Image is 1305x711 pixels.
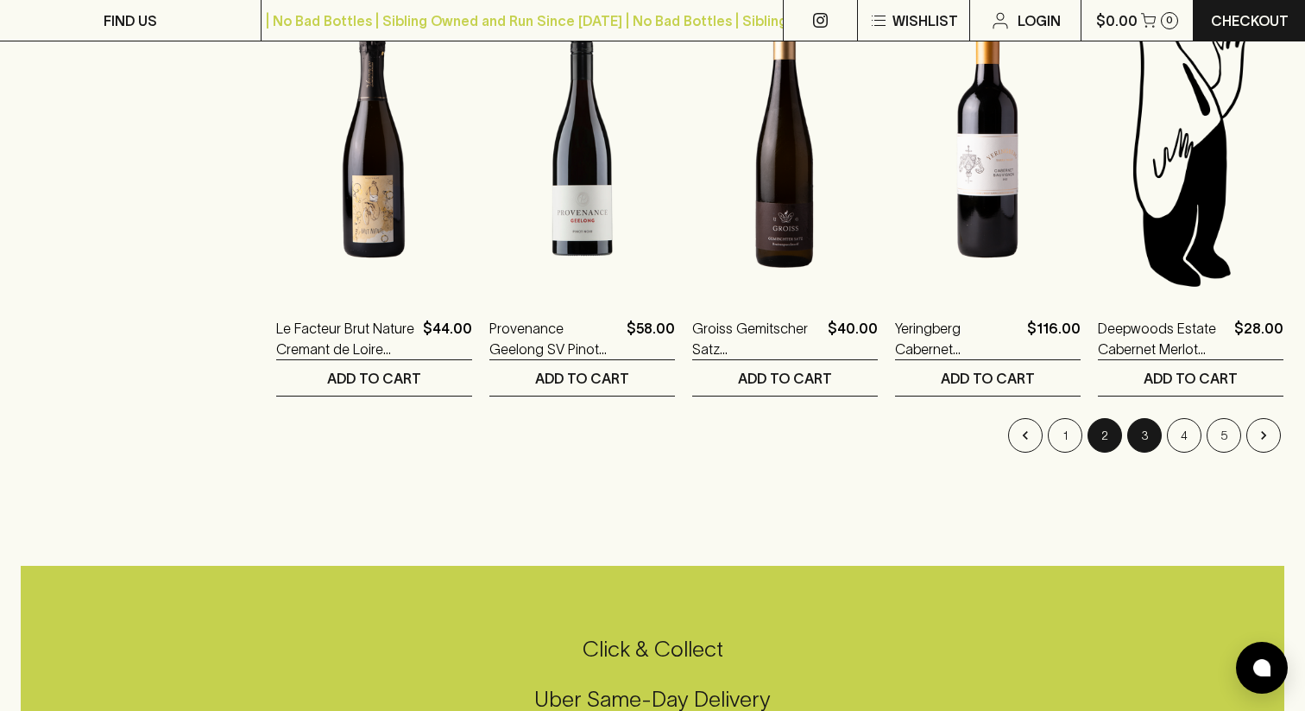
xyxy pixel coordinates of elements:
[1234,318,1283,359] p: $28.00
[1087,418,1122,453] button: page 2
[1246,418,1281,453] button: Go to next page
[1027,318,1081,359] p: $116.00
[276,318,416,359] a: Le Facteur Brut Nature Cremant de Loire 2023
[535,368,629,389] p: ADD TO CART
[1098,318,1227,359] a: Deepwoods Estate Cabernet Merlot 2020
[276,418,1283,453] nav: pagination navigation
[104,10,157,31] p: FIND US
[627,318,675,359] p: $58.00
[1166,16,1173,25] p: 0
[1127,418,1162,453] button: Go to page 3
[692,360,878,396] button: ADD TO CART
[1207,418,1241,453] button: Go to page 5
[1098,360,1283,396] button: ADD TO CART
[1096,10,1138,31] p: $0.00
[895,360,1081,396] button: ADD TO CART
[1211,10,1289,31] p: Checkout
[941,368,1035,389] p: ADD TO CART
[892,10,958,31] p: Wishlist
[895,318,1020,359] a: Yeringberg Cabernet Sauvignon 2022
[276,360,472,396] button: ADD TO CART
[1253,659,1270,676] img: bubble-icon
[327,368,421,389] p: ADD TO CART
[828,318,878,359] p: $40.00
[1018,10,1061,31] p: Login
[1008,418,1043,453] button: Go to previous page
[489,360,675,396] button: ADD TO CART
[692,318,821,359] a: Groiss Gemitscher Satz Braitenpuechtorff 2022
[21,635,1284,663] h5: Click & Collect
[1048,418,1082,453] button: Go to page 1
[738,368,832,389] p: ADD TO CART
[1167,418,1201,453] button: Go to page 4
[1144,368,1238,389] p: ADD TO CART
[423,318,472,359] p: $44.00
[489,318,620,359] a: Provenance Geelong SV Pinot Noir 2022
